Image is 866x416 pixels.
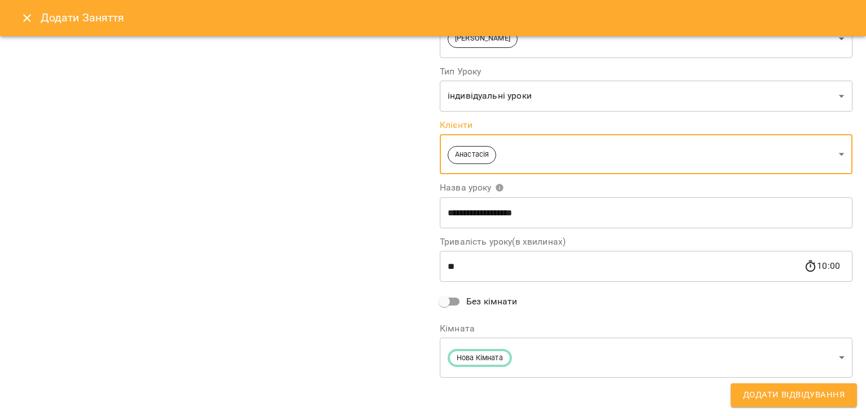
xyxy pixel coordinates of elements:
[440,121,852,130] label: Клієнти
[440,338,852,378] div: Нова Кімната
[743,388,845,402] span: Додати Відвідування
[440,324,852,333] label: Кімната
[440,81,852,112] div: індивідуальні уроки
[495,183,504,192] svg: Вкажіть назву уроку або виберіть клієнтів
[440,183,504,192] span: Назва уроку
[440,134,852,174] div: Анастасія
[440,19,852,58] div: [PERSON_NAME]
[450,353,510,364] span: Нова Кімната
[448,33,517,44] span: [PERSON_NAME]
[466,295,518,308] span: Без кімнати
[448,149,496,160] span: Анастасія
[731,383,857,407] button: Додати Відвідування
[14,5,41,32] button: Close
[440,67,852,76] label: Тип Уроку
[440,237,852,246] label: Тривалість уроку(в хвилинах)
[41,9,852,26] h6: Додати Заняття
